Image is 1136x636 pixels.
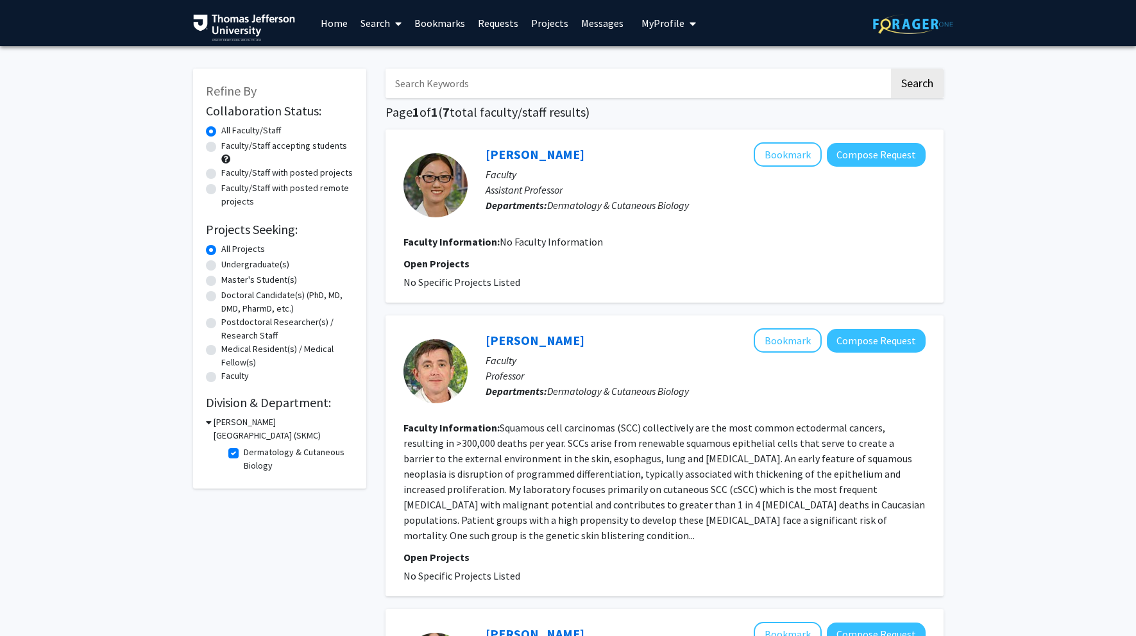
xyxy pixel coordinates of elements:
[486,385,547,397] b: Departments:
[403,549,926,565] p: Open Projects
[314,1,354,46] a: Home
[547,385,689,397] span: Dermatology & Cutaneous Biology
[891,69,944,98] button: Search
[403,421,500,434] b: Faculty Information:
[403,235,500,248] b: Faculty Information:
[486,146,584,162] a: [PERSON_NAME]
[575,1,630,46] a: Messages
[403,569,520,582] span: No Specific Projects Listed
[403,276,520,289] span: No Specific Projects Listed
[486,332,584,348] a: [PERSON_NAME]
[412,104,420,120] span: 1
[354,1,408,46] a: Search
[206,83,257,99] span: Refine By
[221,289,353,315] label: Doctoral Candidate(s) (PhD, MD, DMD, PharmD, etc.)
[221,166,353,180] label: Faculty/Staff with posted projects
[486,182,926,197] p: Assistant Professor
[214,415,353,442] h3: [PERSON_NAME][GEOGRAPHIC_DATA] (SKMC)
[206,395,353,410] h2: Division & Department:
[221,342,353,369] label: Medical Resident(s) / Medical Fellow(s)
[754,142,822,167] button: Add Sherry Yang to Bookmarks
[486,167,926,182] p: Faculty
[754,328,822,353] button: Add Andrew South to Bookmarks
[221,181,353,208] label: Faculty/Staff with posted remote projects
[386,105,944,120] h1: Page of ( total faculty/staff results)
[221,124,281,137] label: All Faculty/Staff
[221,315,353,342] label: Postdoctoral Researcher(s) / Research Staff
[244,446,350,473] label: Dermatology & Cutaneous Biology
[206,222,353,237] h2: Projects Seeking:
[486,368,926,383] p: Professor
[486,353,926,368] p: Faculty
[221,258,289,271] label: Undergraduate(s)
[431,104,438,120] span: 1
[525,1,575,46] a: Projects
[443,104,450,120] span: 7
[873,14,953,34] img: ForagerOne Logo
[221,273,297,287] label: Master's Student(s)
[386,69,889,98] input: Search Keywords
[403,421,925,542] fg-read-more: Squamous cell carcinomas (SCC) collectively are the most common ectodermal cancers, resulting in ...
[206,103,353,119] h2: Collaboration Status:
[221,242,265,256] label: All Projects
[471,1,525,46] a: Requests
[486,199,547,212] b: Departments:
[547,199,689,212] span: Dermatology & Cutaneous Biology
[641,17,684,29] span: My Profile
[403,256,926,271] p: Open Projects
[221,369,249,383] label: Faculty
[408,1,471,46] a: Bookmarks
[827,143,926,167] button: Compose Request to Sherry Yang
[827,329,926,353] button: Compose Request to Andrew South
[193,14,296,41] img: Thomas Jefferson University Logo
[221,139,347,153] label: Faculty/Staff accepting students
[500,235,603,248] span: No Faculty Information
[10,578,55,626] iframe: Chat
